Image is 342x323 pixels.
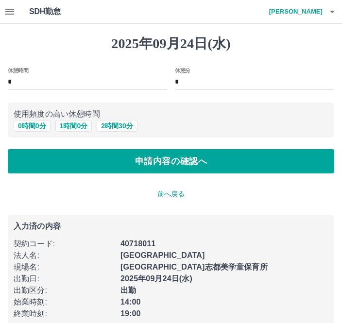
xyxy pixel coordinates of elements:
[120,251,205,259] b: [GEOGRAPHIC_DATA]
[120,298,141,306] b: 14:00
[14,108,328,120] p: 使用頻度の高い休憩時間
[14,273,115,285] p: 出勤日 :
[120,263,268,271] b: [GEOGRAPHIC_DATA]志都美学童保育所
[120,274,192,283] b: 2025年09月24日(水)
[55,120,92,132] button: 1時間0分
[120,309,141,318] b: 19:00
[14,250,115,261] p: 法人名 :
[8,149,334,173] button: 申請内容の確認へ
[14,238,115,250] p: 契約コード :
[8,67,28,74] label: 休憩時間
[14,285,115,296] p: 出勤区分 :
[14,222,328,230] p: 入力済の内容
[8,35,334,52] h1: 2025年09月24日(水)
[8,189,334,199] p: 前へ戻る
[175,67,190,74] label: 休憩分
[97,120,137,132] button: 2時間30分
[14,120,51,132] button: 0時間0分
[14,308,115,320] p: 終業時刻 :
[14,296,115,308] p: 始業時刻 :
[120,239,155,248] b: 40718011
[14,261,115,273] p: 現場名 :
[120,286,136,294] b: 出勤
